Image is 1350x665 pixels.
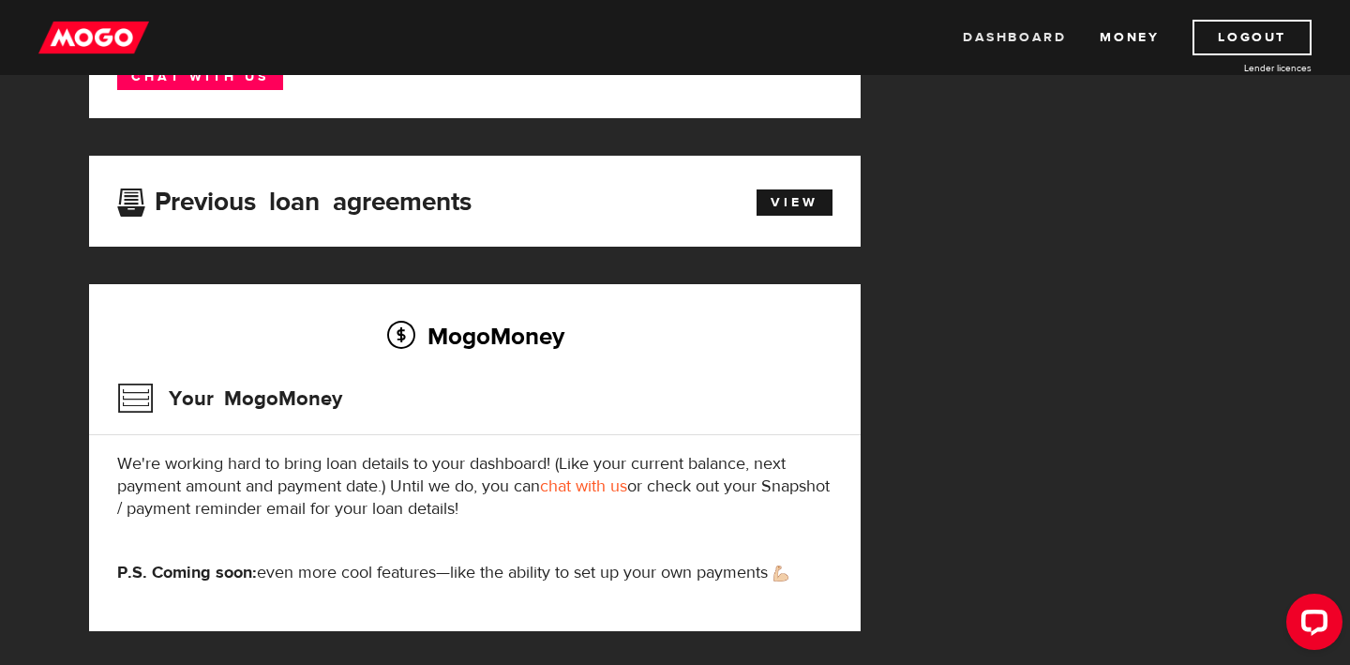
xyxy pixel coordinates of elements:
a: Money [1100,20,1159,55]
h3: Previous loan agreements [117,187,472,211]
p: even more cool features—like the ability to set up your own payments [117,562,832,584]
a: chat with us [540,476,627,497]
img: strong arm emoji [773,566,788,582]
h2: MogoMoney [117,316,832,355]
a: Lender licences [1171,61,1312,75]
a: Chat with us [117,64,283,90]
a: Dashboard [963,20,1066,55]
strong: P.S. Coming soon: [117,562,257,583]
iframe: LiveChat chat widget [1271,586,1350,665]
img: mogo_logo-11ee424be714fa7cbb0f0f49df9e16ec.png [38,20,149,55]
a: Logout [1192,20,1312,55]
p: We're working hard to bring loan details to your dashboard! (Like your current balance, next paym... [117,453,832,521]
a: View [757,189,832,216]
h3: Your MogoMoney [117,374,342,423]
